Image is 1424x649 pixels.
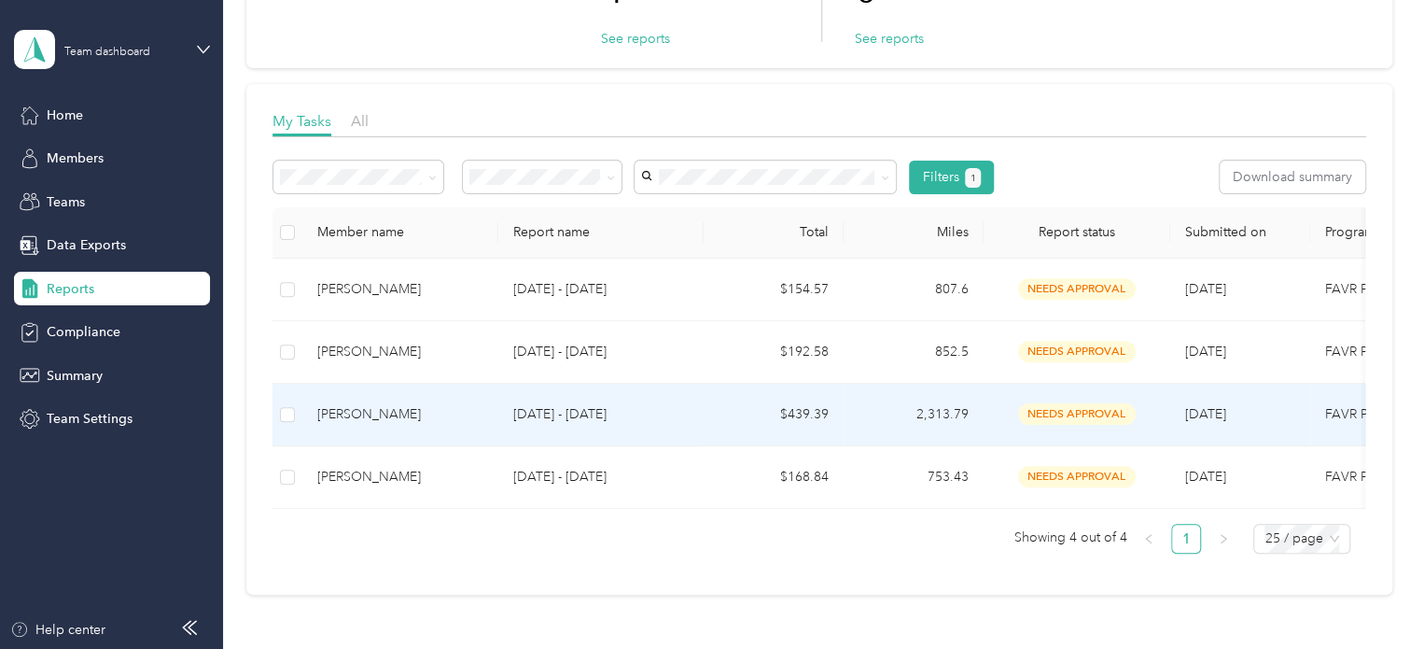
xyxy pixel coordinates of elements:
[1143,533,1154,544] span: left
[1018,341,1136,362] span: needs approval
[1264,525,1339,553] span: 25 / page
[351,112,369,130] span: All
[513,279,689,300] p: [DATE] - [DATE]
[1253,524,1350,554] div: Page Size
[513,404,689,425] p: [DATE] - [DATE]
[317,467,483,487] div: [PERSON_NAME]
[704,321,844,384] td: $192.58
[47,279,94,299] span: Reports
[965,168,981,188] button: 1
[272,112,331,130] span: My Tasks
[1208,524,1238,554] li: Next Page
[1013,524,1126,552] span: Showing 4 out of 4
[47,106,83,125] span: Home
[1185,469,1226,485] span: [DATE]
[64,47,150,58] div: Team dashboard
[844,384,984,446] td: 2,313.79
[1185,281,1226,297] span: [DATE]
[844,321,984,384] td: 852.5
[1185,406,1226,422] span: [DATE]
[317,342,483,362] div: [PERSON_NAME]
[704,259,844,321] td: $154.57
[998,224,1155,240] span: Report status
[513,342,689,362] p: [DATE] - [DATE]
[47,192,85,212] span: Teams
[601,29,670,49] button: See reports
[970,170,976,187] span: 1
[1171,524,1201,554] li: 1
[855,29,924,49] button: See reports
[47,148,104,168] span: Members
[513,467,689,487] p: [DATE] - [DATE]
[47,366,103,386] span: Summary
[1170,207,1310,259] th: Submitted on
[498,207,704,259] th: Report name
[1018,466,1136,487] span: needs approval
[1134,524,1164,554] button: left
[47,409,133,429] span: Team Settings
[859,224,969,240] div: Miles
[719,224,829,240] div: Total
[317,404,483,425] div: [PERSON_NAME]
[844,259,984,321] td: 807.6
[47,322,120,342] span: Compliance
[47,235,126,255] span: Data Exports
[704,446,844,509] td: $168.84
[704,384,844,446] td: $439.39
[1185,344,1226,360] span: [DATE]
[317,224,483,240] div: Member name
[302,207,498,259] th: Member name
[317,279,483,300] div: [PERSON_NAME]
[1220,161,1365,193] button: Download summary
[1218,533,1229,544] span: right
[1319,544,1424,649] iframe: Everlance-gr Chat Button Frame
[1172,525,1200,553] a: 1
[1018,403,1136,425] span: needs approval
[844,446,984,509] td: 753.43
[1208,524,1238,554] button: right
[1018,278,1136,300] span: needs approval
[1134,524,1164,554] li: Previous Page
[10,620,105,640] button: Help center
[909,161,994,194] button: Filters1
